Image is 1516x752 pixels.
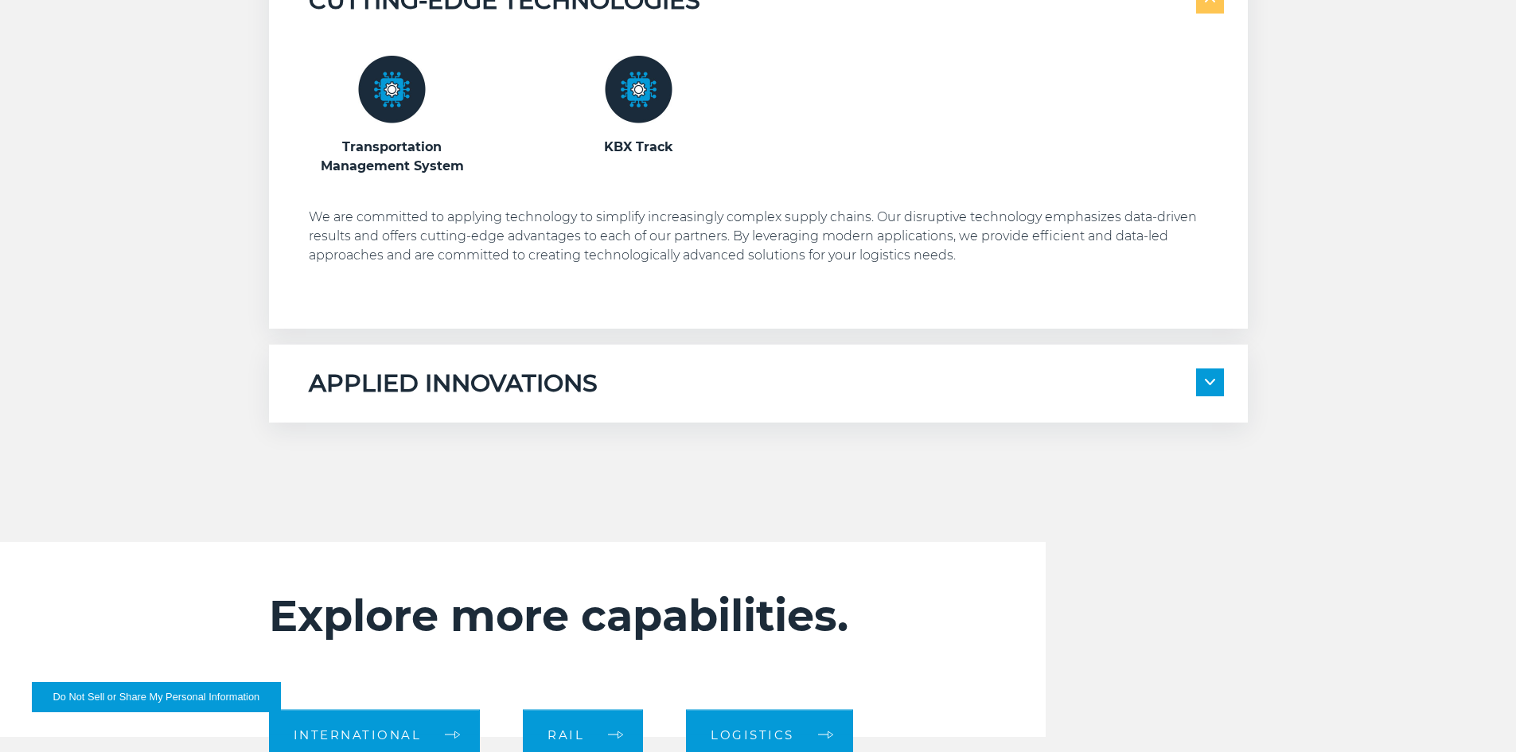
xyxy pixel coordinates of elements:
[548,729,584,741] span: Rail
[555,138,723,157] h3: KBX Track
[309,368,598,399] h5: APPLIED INNOVATIONS
[294,729,422,741] span: International
[1205,379,1215,385] img: arrow
[711,729,794,741] span: Logistics
[269,590,951,642] h2: Explore more capabilities.
[309,208,1224,265] p: We are committed to applying technology to simplify increasingly complex supply chains. Our disru...
[309,138,476,176] h3: Transportation Management System
[32,682,281,712] button: Do Not Sell or Share My Personal Information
